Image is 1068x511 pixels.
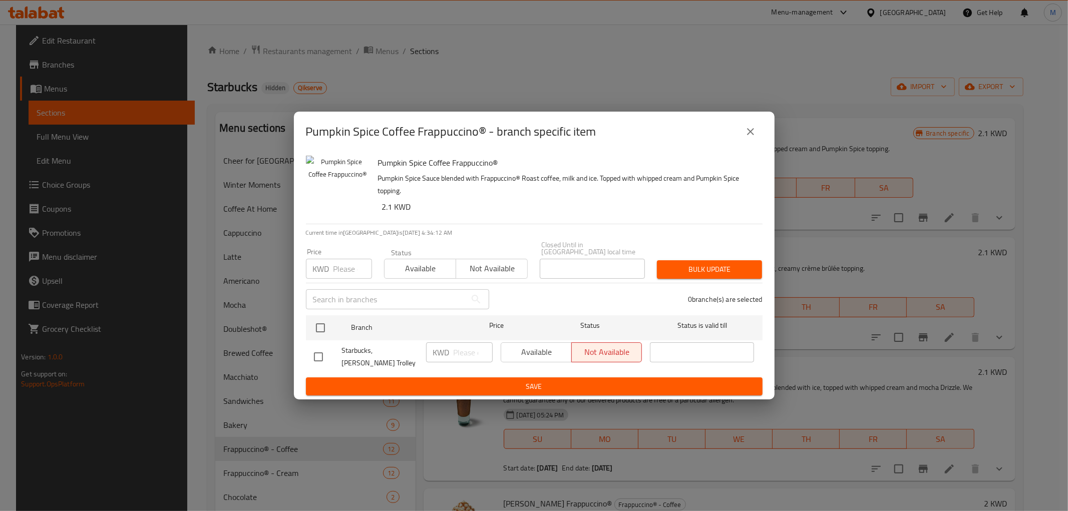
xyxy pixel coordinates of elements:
[314,380,755,393] span: Save
[378,172,755,197] p: Pumpkin Spice Sauce blended with Frappuccino® Roast coffee, milk and ice. Topped with whipped cre...
[306,124,596,140] h2: Pumpkin Spice Coffee Frappuccino® - branch specific item
[306,156,370,220] img: Pumpkin Spice Coffee Frappuccino®
[384,259,456,279] button: Available
[306,377,763,396] button: Save
[650,319,754,332] span: Status is valid till
[739,120,763,144] button: close
[456,259,528,279] button: Not available
[382,200,755,214] h6: 2.1 KWD
[665,263,754,276] span: Bulk update
[351,321,455,334] span: Branch
[306,228,763,237] p: Current time in [GEOGRAPHIC_DATA] is [DATE] 4:34:12 AM
[313,263,329,275] p: KWD
[657,260,762,279] button: Bulk update
[378,156,755,170] h6: Pumpkin Spice Coffee Frappuccino®
[463,319,530,332] span: Price
[688,294,763,304] p: 0 branche(s) are selected
[389,261,452,276] span: Available
[433,346,450,358] p: KWD
[333,259,372,279] input: Please enter price
[454,342,493,362] input: Please enter price
[306,289,466,309] input: Search in branches
[460,261,524,276] span: Not available
[342,344,418,369] span: Starbucks, [PERSON_NAME] Trolley
[538,319,642,332] span: Status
